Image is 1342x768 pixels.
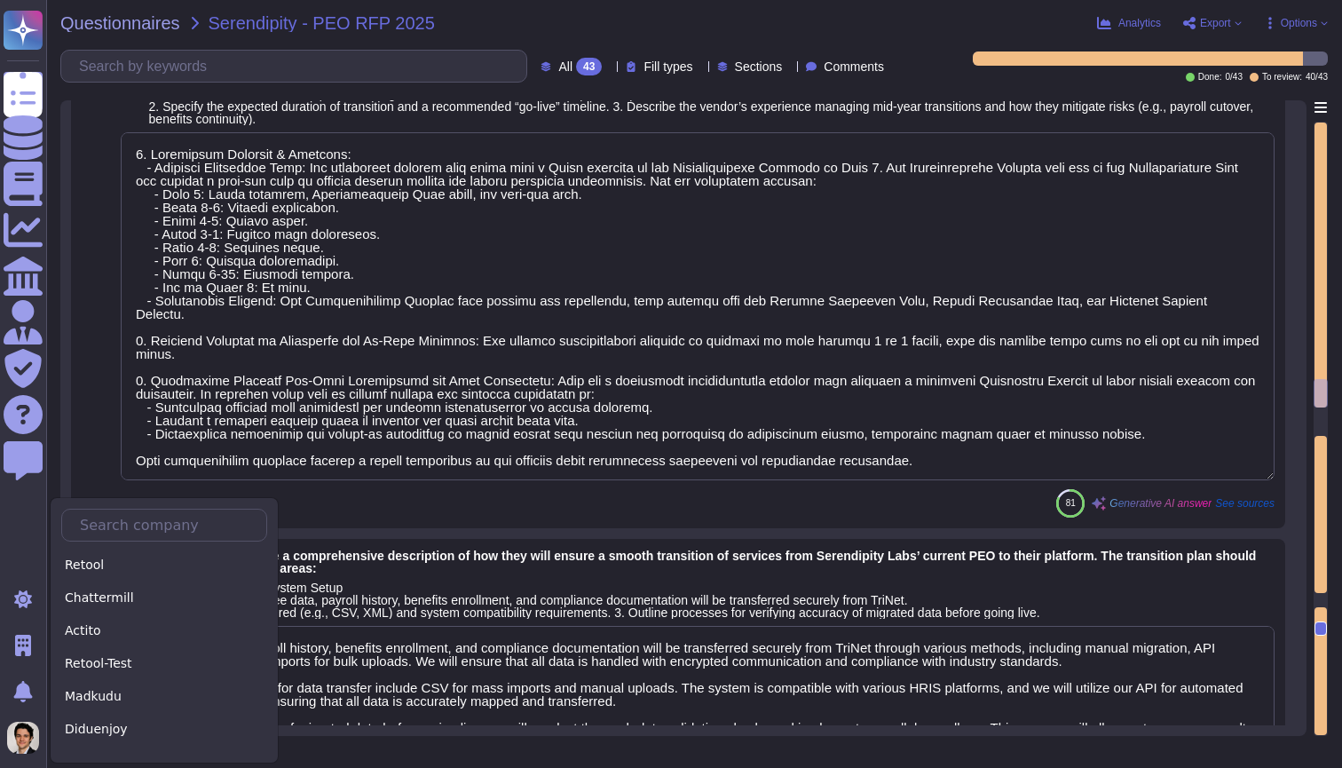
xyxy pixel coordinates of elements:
div: 43 [576,58,602,75]
div: Retool [61,552,267,578]
span: 0 / 43 [1225,73,1242,82]
span: Serendipity - PEO RFP 2025 [209,14,435,32]
div: Retool-Test [61,651,267,677]
textarea: 6. Loremipsum Dolorsit & Ametcons: - Adipisci Elitseddoe Temp: Inc utlaboreet dolorem aliq enima ... [121,132,1275,480]
button: user [4,718,51,757]
span: Comments [824,60,884,73]
span: 40 / 43 [1306,73,1328,82]
span: Done: [1198,73,1222,82]
span: 5.1 Transition Planning & Timeline 1. Provide a detailed transition plan including milestones, de... [149,75,1254,126]
div: Madkudu [61,684,267,709]
button: Analytics [1097,16,1161,30]
span: All [558,60,572,73]
span: 5.2 Data Migration & System Setup 1. Explain how employee data, payroll history, benefits enrollm... [149,581,1040,620]
div: Actito [61,618,267,644]
span: Fill types [643,60,692,73]
textarea: 1. Employee data, payroll history, benefits enrollment, and compliance documentation will be tran... [121,626,1275,761]
span: Options [1281,18,1317,28]
span: Vendors must provide a comprehensive description of how they will ensure a smooth transition of s... [149,549,1257,575]
input: Search by keywords [70,51,526,82]
img: user [7,722,39,754]
span: Generative AI answer [1109,498,1212,509]
span: Analytics [1118,18,1161,28]
div: Diduenjoy [61,717,267,742]
div: Chattermill [61,585,267,611]
span: Questionnaires [60,14,180,32]
span: Sections [735,60,783,73]
span: 81 [1066,498,1076,508]
span: To review: [1262,73,1302,82]
input: Search company [71,510,266,541]
span: Export [1200,18,1231,28]
span: See sources [1215,498,1275,509]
